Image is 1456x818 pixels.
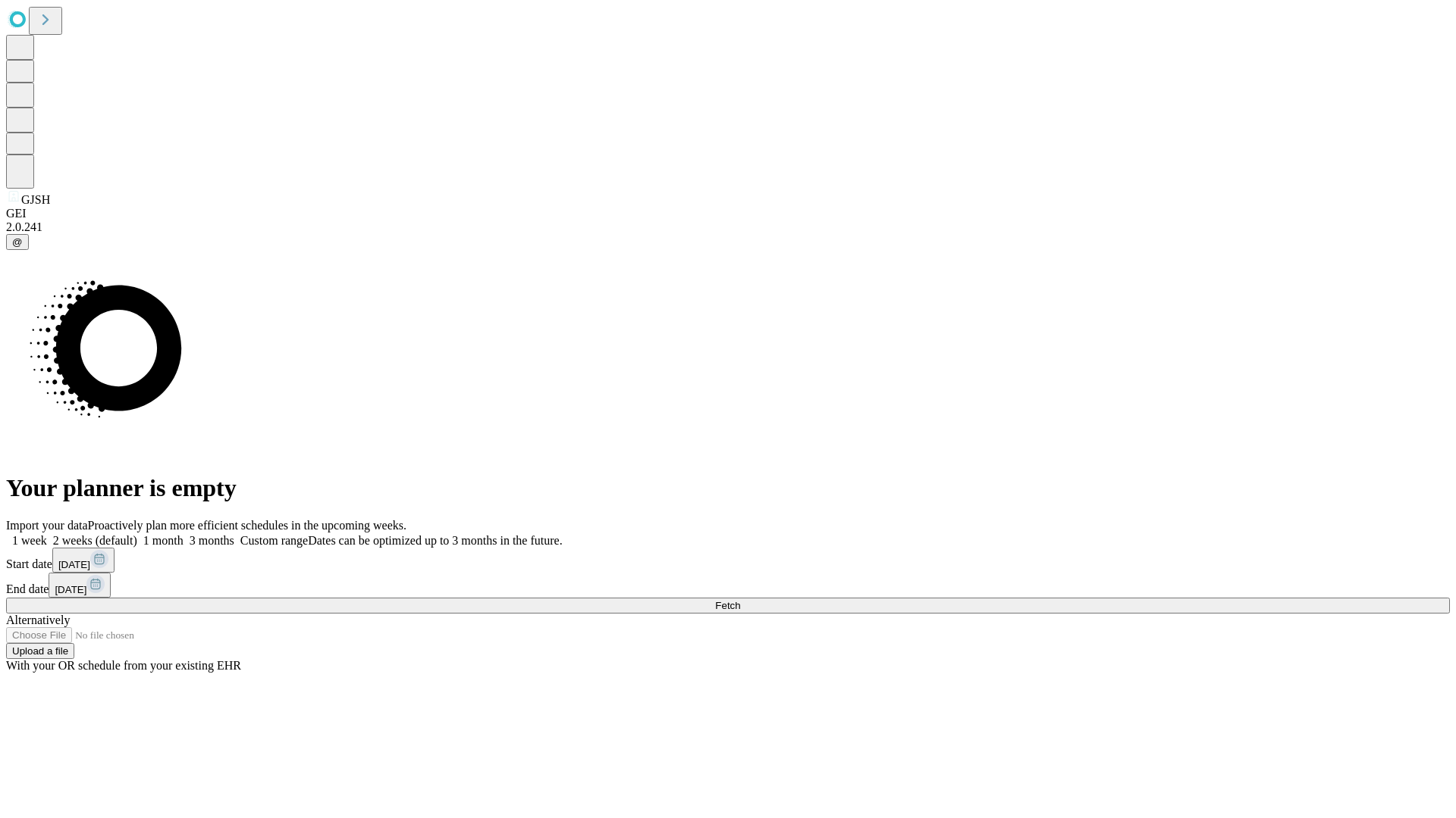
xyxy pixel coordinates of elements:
span: 1 week [12,534,47,547]
div: End date [6,573,1450,598]
button: Fetch [6,598,1450,613]
span: 2 weeks (default) [53,534,137,547]
span: With your OR schedule from your existing EHR [6,659,241,672]
span: GJSH [21,193,50,206]
span: Proactively plan more efficient schedules in the upcoming weeks. [88,519,406,532]
span: 1 month [143,534,184,547]
span: Import your data [6,519,88,532]
span: Alternatively [6,613,70,626]
span: 3 months [190,534,234,547]
button: @ [6,234,29,250]
span: Dates can be optimized up to 3 months in the future. [308,534,562,547]
h1: Your planner is empty [6,474,1450,502]
span: @ [12,236,23,248]
span: Fetch [715,600,740,611]
button: [DATE] [52,548,115,573]
div: Start date [6,548,1450,573]
span: Custom range [240,534,308,547]
div: 2.0.241 [6,220,1450,234]
div: GEI [6,207,1450,220]
span: [DATE] [55,584,86,595]
button: Upload a file [6,643,74,659]
span: [DATE] [58,559,90,570]
button: [DATE] [49,573,111,598]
